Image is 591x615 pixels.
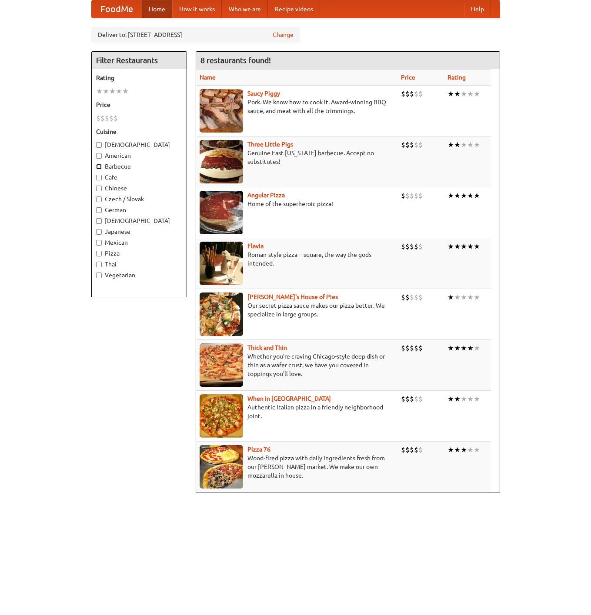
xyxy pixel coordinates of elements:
[222,0,268,18] a: Who we are
[410,140,414,150] li: $
[447,242,454,251] li: ★
[418,140,423,150] li: $
[109,86,116,96] li: ★
[96,273,102,278] input: Vegetarian
[96,227,182,236] label: Japanese
[410,191,414,200] li: $
[142,0,172,18] a: Home
[96,249,182,258] label: Pizza
[247,90,280,97] a: Saucy Piggy
[200,74,216,81] a: Name
[96,127,182,136] h5: Cuisine
[96,140,182,149] label: [DEMOGRAPHIC_DATA]
[96,218,102,224] input: [DEMOGRAPHIC_DATA]
[405,445,410,455] li: $
[200,199,394,208] p: Home of the superheroic pizza!
[92,52,187,69] h4: Filter Restaurants
[401,242,405,251] li: $
[414,445,418,455] li: $
[467,242,474,251] li: ★
[418,293,423,302] li: $
[461,242,467,251] li: ★
[96,184,182,193] label: Chinese
[464,0,491,18] a: Help
[410,242,414,251] li: $
[100,113,105,123] li: $
[447,394,454,404] li: ★
[414,89,418,99] li: $
[200,149,394,166] p: Genuine East [US_STATE] barbecue. Accept no substitutes!
[273,30,294,39] a: Change
[103,86,109,96] li: ★
[96,207,102,213] input: German
[414,140,418,150] li: $
[401,191,405,200] li: $
[467,191,474,200] li: ★
[447,343,454,353] li: ★
[467,89,474,99] li: ★
[247,395,331,402] a: When in [GEOGRAPHIC_DATA]
[96,86,103,96] li: ★
[247,141,293,148] a: Three Little Pigs
[96,216,182,225] label: [DEMOGRAPHIC_DATA]
[461,343,467,353] li: ★
[105,113,109,123] li: $
[96,262,102,267] input: Thai
[247,192,285,199] b: Angular Pizza
[200,242,243,285] img: flavia.jpg
[96,162,182,171] label: Barbecue
[405,343,410,353] li: $
[200,301,394,319] p: Our secret pizza sauce makes our pizza better. We specialize in large groups.
[247,243,264,249] a: Flavia
[454,140,461,150] li: ★
[401,394,405,404] li: $
[474,191,480,200] li: ★
[96,196,102,202] input: Czech / Slovak
[401,89,405,99] li: $
[247,344,287,351] a: Thick and Thin
[96,229,102,235] input: Japanese
[96,73,182,82] h5: Rating
[447,191,454,200] li: ★
[447,140,454,150] li: ★
[467,140,474,150] li: ★
[92,0,142,18] a: FoodMe
[454,394,461,404] li: ★
[200,191,243,234] img: angular.jpg
[461,293,467,302] li: ★
[414,343,418,353] li: $
[96,195,182,203] label: Czech / Slovak
[96,186,102,191] input: Chinese
[474,445,480,455] li: ★
[461,140,467,150] li: ★
[467,394,474,404] li: ★
[96,240,102,246] input: Mexican
[461,445,467,455] li: ★
[405,242,410,251] li: $
[418,445,423,455] li: $
[418,191,423,200] li: $
[414,242,418,251] li: $
[414,191,418,200] li: $
[200,403,394,420] p: Authentic Italian pizza in a friendly neighborhood joint.
[247,446,270,453] a: Pizza 76
[247,293,338,300] b: [PERSON_NAME]'s House of Pies
[114,113,118,123] li: $
[474,242,480,251] li: ★
[405,394,410,404] li: $
[122,86,129,96] li: ★
[96,251,102,256] input: Pizza
[461,394,467,404] li: ★
[410,343,414,353] li: $
[200,454,394,480] p: Wood-fired pizza with daily ingredients fresh from our [PERSON_NAME] market. We make our own mozz...
[454,343,461,353] li: ★
[405,89,410,99] li: $
[467,343,474,353] li: ★
[109,113,114,123] li: $
[454,293,461,302] li: ★
[474,394,480,404] li: ★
